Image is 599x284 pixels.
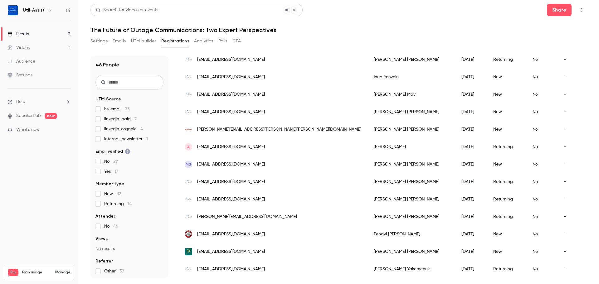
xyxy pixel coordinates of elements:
[185,91,192,98] img: util-assist.com
[161,36,189,46] button: Registrations
[22,270,51,275] span: Plan usage
[197,74,265,80] span: [EMAIL_ADDRESS][DOMAIN_NAME]
[558,138,582,156] div: -
[526,208,558,225] div: No
[368,208,455,225] div: [PERSON_NAME] [PERSON_NAME]
[185,230,192,238] img: cnpower.com
[526,51,558,68] div: No
[7,72,32,78] div: Settings
[8,269,18,276] span: Pro
[197,196,265,203] span: [EMAIL_ADDRESS][DOMAIN_NAME]
[104,158,118,165] span: No
[7,31,29,37] div: Events
[368,51,455,68] div: [PERSON_NAME] [PERSON_NAME]
[197,266,265,272] span: [EMAIL_ADDRESS][DOMAIN_NAME]
[455,86,487,103] div: [DATE]
[197,91,265,98] span: [EMAIL_ADDRESS][DOMAIN_NAME]
[95,213,116,219] span: Attended
[558,243,582,260] div: -
[487,68,526,86] div: New
[113,224,118,229] span: 46
[455,121,487,138] div: [DATE]
[104,106,129,112] span: hs_email
[526,260,558,278] div: No
[197,161,265,168] span: [EMAIL_ADDRESS][DOMAIN_NAME]
[8,5,18,15] img: Util-Assist
[197,56,265,63] span: [EMAIL_ADDRESS][DOMAIN_NAME]
[197,109,265,115] span: [EMAIL_ADDRESS][DOMAIN_NAME]
[185,73,192,81] img: util-assist.com
[185,265,192,273] img: util-assist.com
[95,236,108,242] span: Views
[232,36,241,46] button: CTA
[487,190,526,208] div: Returning
[16,113,41,119] a: SpeakerHub
[487,156,526,173] div: New
[558,225,582,243] div: -
[16,99,25,105] span: Help
[455,260,487,278] div: [DATE]
[547,4,572,16] button: Share
[95,96,163,274] section: facet-groups
[526,156,558,173] div: No
[104,168,118,175] span: Yes
[104,268,124,274] span: Other
[368,86,455,103] div: [PERSON_NAME] May
[455,103,487,121] div: [DATE]
[131,36,156,46] button: UTM builder
[526,190,558,208] div: No
[185,195,192,203] img: util-assist.com
[558,156,582,173] div: -
[95,246,163,252] p: No results
[487,243,526,260] div: New
[23,7,45,13] h6: Util-Assist
[526,225,558,243] div: No
[455,243,487,260] div: [DATE]
[104,201,132,207] span: Returning
[558,121,582,138] div: -
[526,173,558,190] div: No
[90,26,587,34] h1: The Future of Outage Communications: Two Expert Perspectives
[7,58,35,65] div: Audience
[185,126,192,133] img: shaw.ca
[526,138,558,156] div: No
[455,225,487,243] div: [DATE]
[55,270,70,275] a: Manage
[368,121,455,138] div: [PERSON_NAME] [PERSON_NAME]
[140,127,143,131] span: 4
[187,144,190,150] span: A
[197,179,265,185] span: [EMAIL_ADDRESS][DOMAIN_NAME]
[185,248,192,255] img: torontohydro.com
[487,225,526,243] div: New
[487,51,526,68] div: Returning
[455,208,487,225] div: [DATE]
[558,260,582,278] div: -
[368,225,455,243] div: Pengyi [PERSON_NAME]
[368,68,455,86] div: Inna Yasvoin
[90,36,108,46] button: Settings
[197,248,265,255] span: [EMAIL_ADDRESS][DOMAIN_NAME]
[558,51,582,68] div: -
[186,161,191,167] span: MS
[368,173,455,190] div: [PERSON_NAME] [PERSON_NAME]
[197,126,361,133] span: [PERSON_NAME][EMAIL_ADDRESS][PERSON_NAME][PERSON_NAME][DOMAIN_NAME]
[455,156,487,173] div: [DATE]
[95,258,113,264] span: Referrer
[114,169,118,174] span: 17
[455,51,487,68] div: [DATE]
[95,96,121,102] span: UTM Source
[487,173,526,190] div: Returning
[113,36,126,46] button: Emails
[95,61,119,69] h1: 46 People
[185,56,192,63] img: util-assist.com
[113,159,118,164] span: 29
[96,7,158,13] div: Search for videos or events
[128,202,132,206] span: 14
[368,243,455,260] div: [PERSON_NAME] [PERSON_NAME]
[197,231,265,238] span: [EMAIL_ADDRESS][DOMAIN_NAME]
[558,86,582,103] div: -
[526,103,558,121] div: No
[487,138,526,156] div: Returning
[197,144,265,150] span: [EMAIL_ADDRESS][DOMAIN_NAME]
[368,260,455,278] div: [PERSON_NAME] Yakemchuk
